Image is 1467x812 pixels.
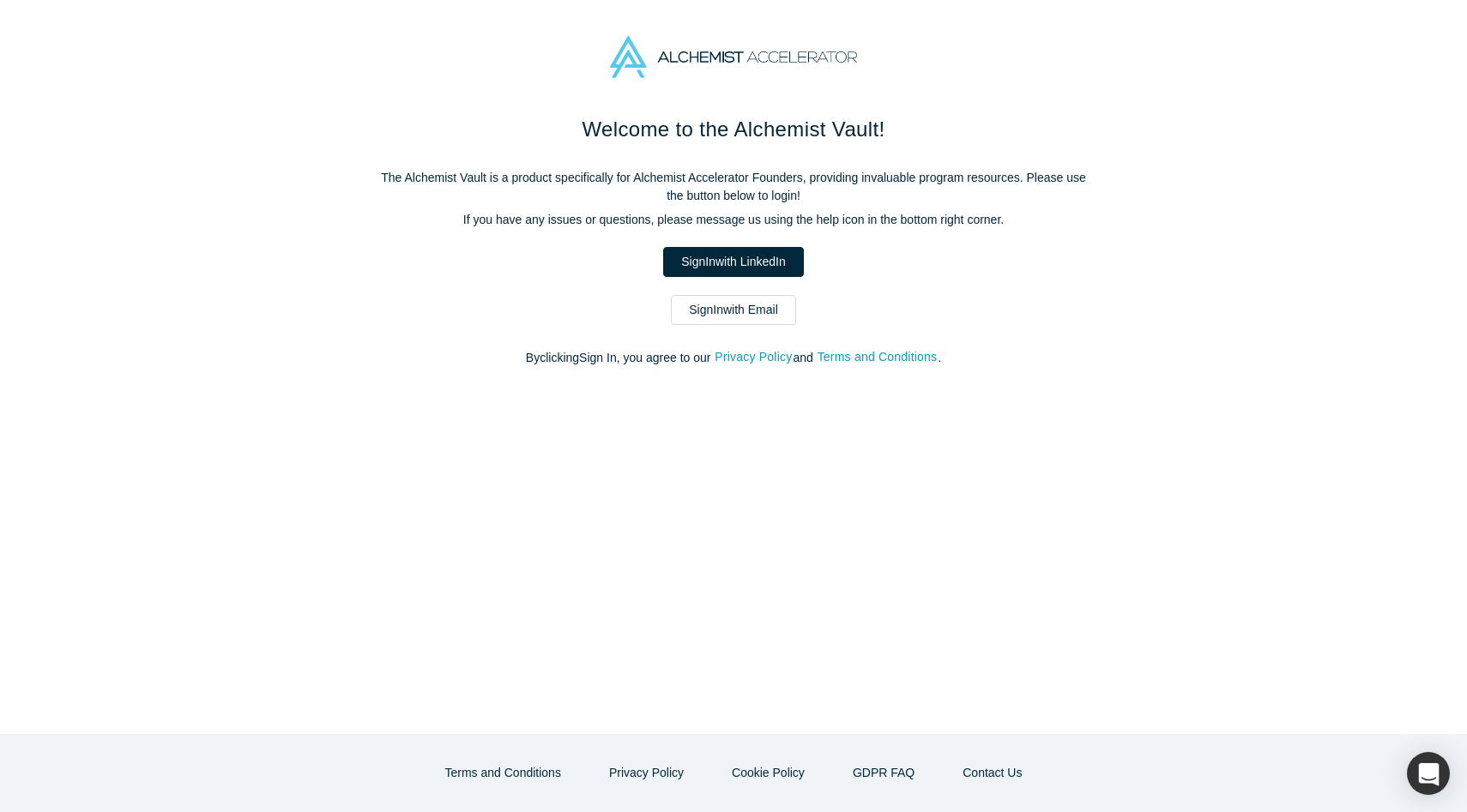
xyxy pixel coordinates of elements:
button: Cookie Policy [714,758,823,788]
button: Privacy Policy [714,347,793,367]
img: Alchemist Accelerator Logo [610,36,857,78]
button: Privacy Policy [591,758,702,788]
a: SignInwith Email [671,295,796,325]
button: Terms and Conditions [427,758,579,788]
p: By clicking Sign In , you agree to our and . [373,349,1094,367]
a: SignInwith LinkedIn [663,247,803,277]
button: Contact Us [945,758,1040,788]
p: If you have any issues or questions, please message us using the help icon in the bottom right co... [373,211,1094,229]
p: The Alchemist Vault is a product specifically for Alchemist Accelerator Founders, providing inval... [373,169,1094,205]
h1: Welcome to the Alchemist Vault! [373,114,1094,145]
a: GDPR FAQ [835,758,933,788]
button: Terms and Conditions [817,347,939,367]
